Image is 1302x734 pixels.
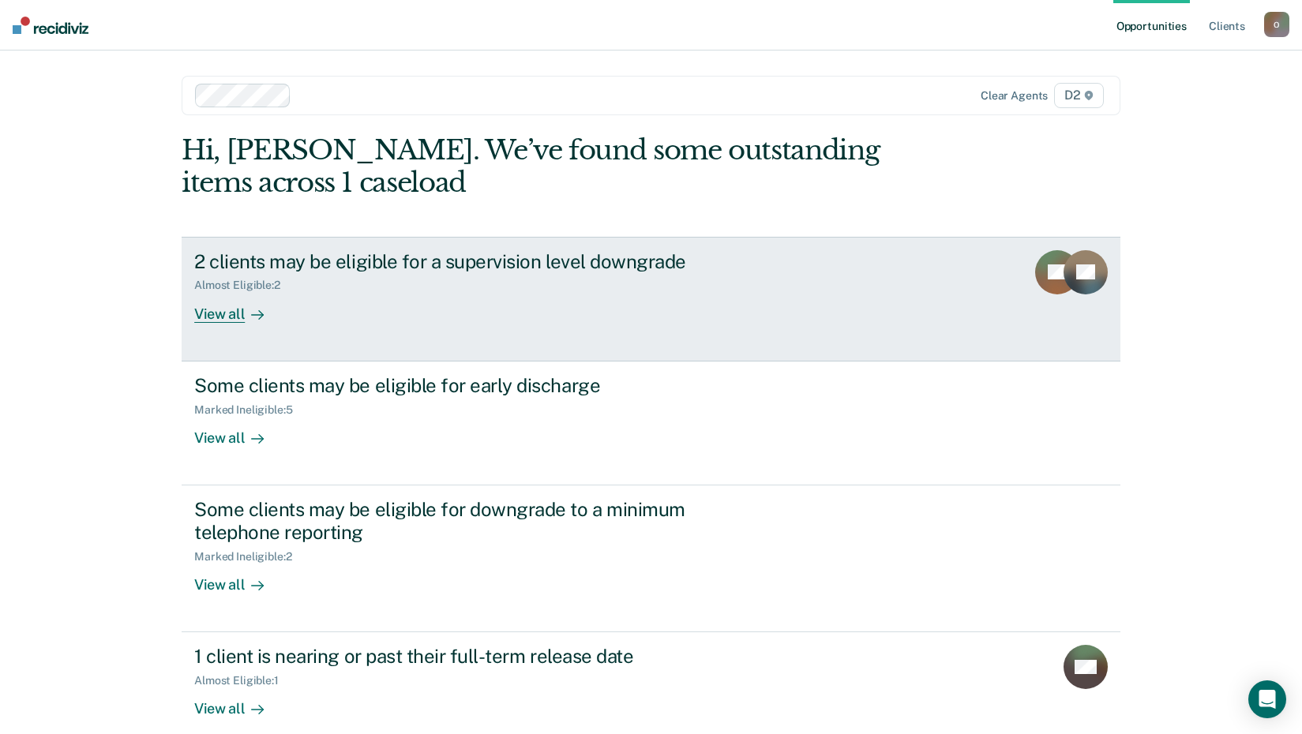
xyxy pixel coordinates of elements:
div: Some clients may be eligible for downgrade to a minimum telephone reporting [194,498,749,544]
span: D2 [1054,83,1104,108]
div: Marked Ineligible : 5 [194,403,305,417]
div: View all [194,416,283,447]
a: Some clients may be eligible for early dischargeMarked Ineligible:5View all [182,361,1120,485]
a: Some clients may be eligible for downgrade to a minimum telephone reportingMarked Ineligible:2Vie... [182,485,1120,632]
div: Some clients may be eligible for early discharge [194,374,749,397]
div: Clear agents [981,89,1048,103]
img: Recidiviz [13,17,88,34]
div: View all [194,563,283,594]
div: Open Intercom Messenger [1248,680,1286,718]
div: Almost Eligible : 1 [194,674,291,687]
div: View all [194,292,283,323]
div: 1 client is nearing or past their full-term release date [194,645,749,668]
div: View all [194,687,283,718]
div: Almost Eligible : 2 [194,279,293,292]
div: 2 clients may be eligible for a supervision level downgrade [194,250,749,273]
a: 2 clients may be eligible for a supervision level downgradeAlmost Eligible:2View all [182,237,1120,361]
div: Hi, [PERSON_NAME]. We’ve found some outstanding items across 1 caseload [182,134,932,199]
button: O [1264,12,1289,37]
div: Marked Ineligible : 2 [194,550,304,564]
